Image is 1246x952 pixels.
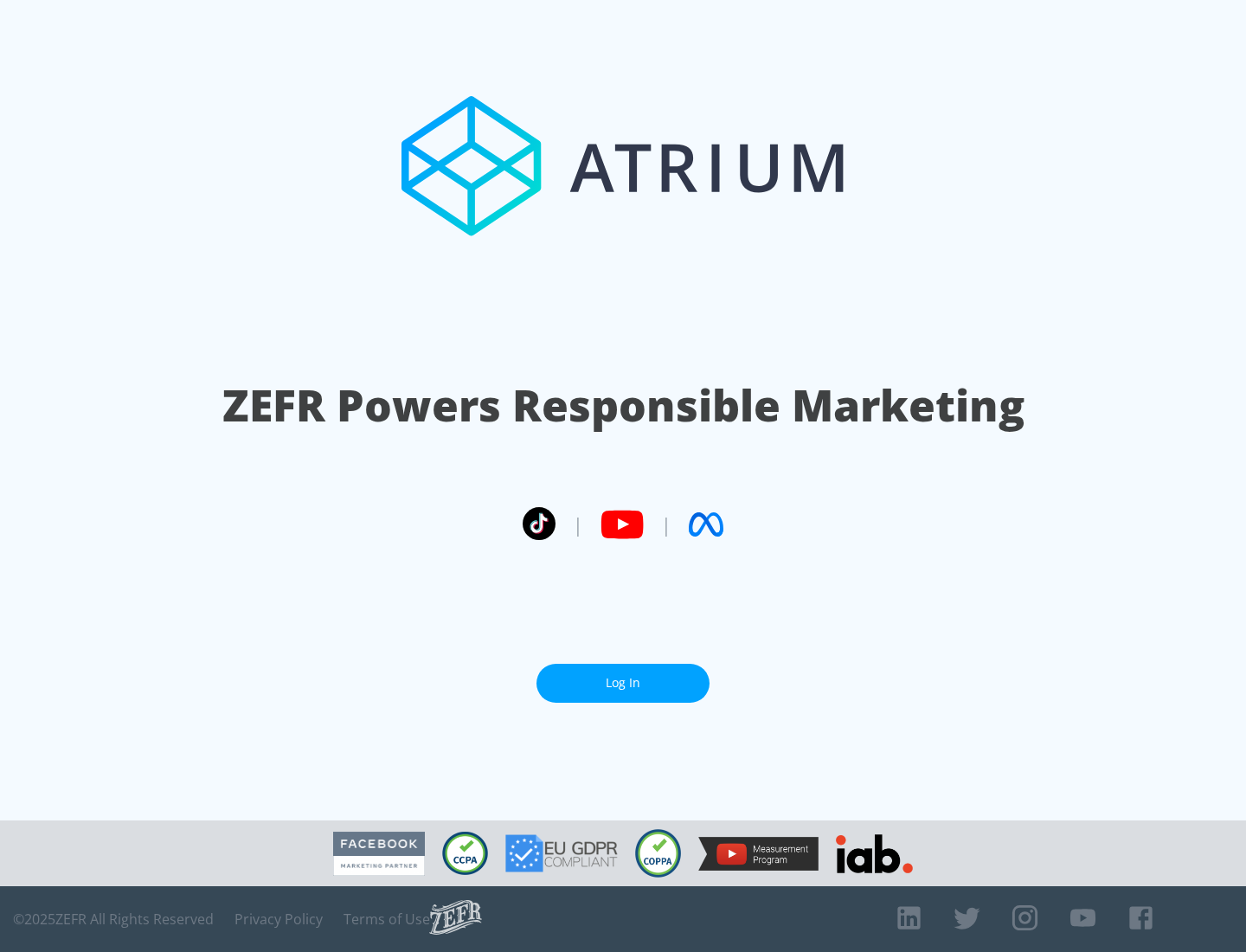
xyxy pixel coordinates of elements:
a: Terms of Use [344,910,430,928]
img: GDPR Compliant [505,834,618,872]
img: CCPA Compliant [442,832,488,875]
a: Log In [536,664,710,703]
img: YouTube Measurement Program [698,837,819,871]
a: Privacy Policy [234,910,323,928]
span: | [573,511,583,537]
span: | [661,511,671,537]
img: IAB [836,834,913,873]
img: COPPA Compliant [635,829,681,878]
span: © 2025 ZEFR All Rights Reserved [13,910,214,928]
h1: ZEFR Powers Responsible Marketing [222,376,1024,435]
img: Facebook Marketing Partner [333,832,425,876]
